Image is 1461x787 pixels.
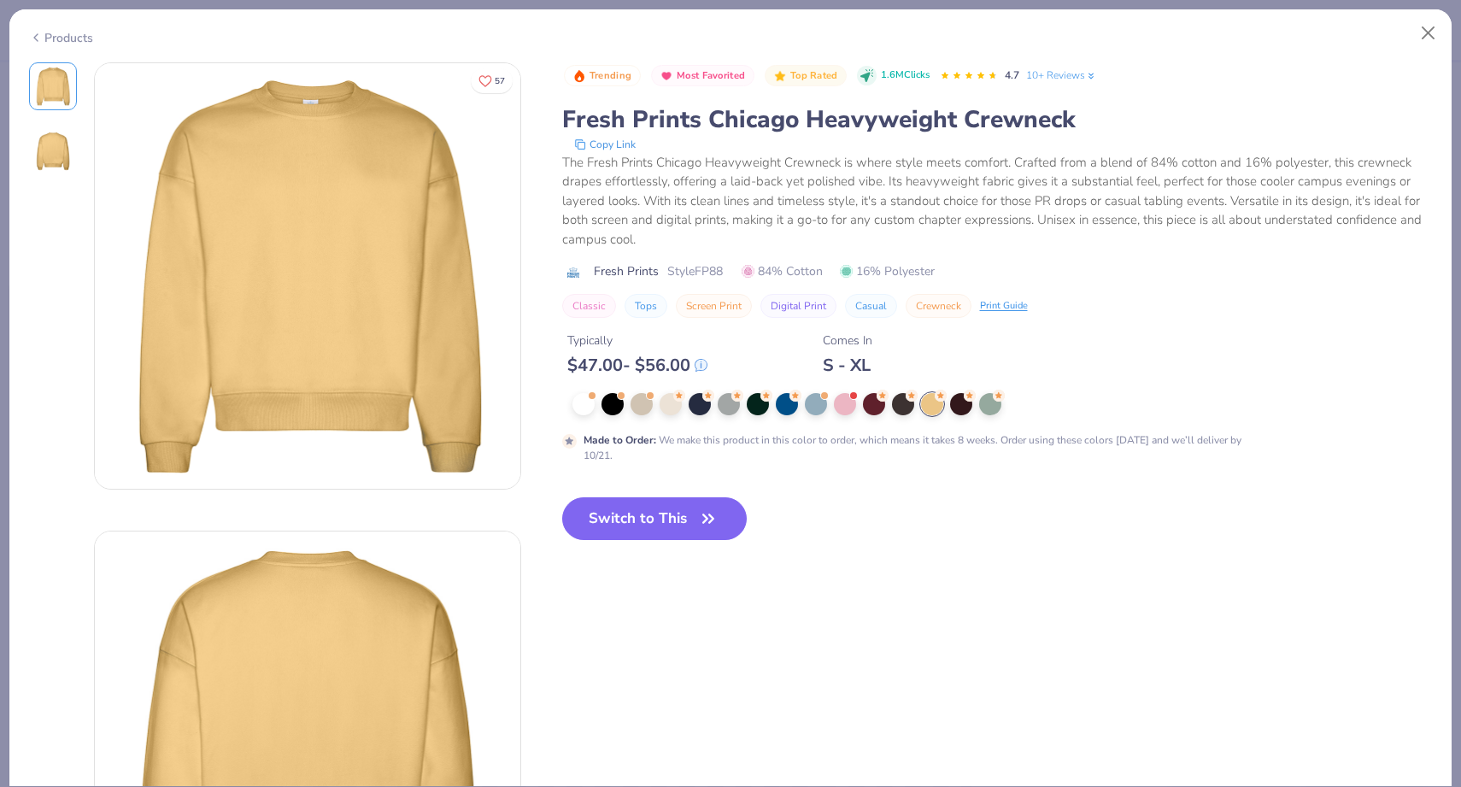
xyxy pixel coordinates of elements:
button: Classic [562,294,616,318]
img: Front [95,63,520,489]
button: Switch to This [562,497,748,540]
div: The Fresh Prints Chicago Heavyweight Crewneck is where style meets comfort. Crafted from a blend ... [562,153,1433,250]
div: We make this product in this color to order, which means it takes 8 weeks. Order using these colo... [584,432,1246,463]
span: Style FP88 [667,262,723,280]
button: Badge Button [564,65,641,87]
button: copy to clipboard [569,136,641,153]
button: Close [1412,17,1445,50]
button: Crewneck [906,294,971,318]
span: Trending [590,71,631,80]
img: Trending sort [572,69,586,83]
button: Casual [845,294,897,318]
div: Print Guide [980,299,1028,314]
span: 84% Cotton [742,262,823,280]
img: Front [32,66,73,107]
span: Fresh Prints [594,262,659,280]
img: brand logo [562,266,585,279]
button: Like [471,68,513,93]
span: 16% Polyester [840,262,935,280]
button: Digital Print [760,294,836,318]
button: Tops [625,294,667,318]
button: Badge Button [651,65,754,87]
a: 10+ Reviews [1026,68,1097,83]
div: Fresh Prints Chicago Heavyweight Crewneck [562,103,1433,136]
span: 57 [495,77,505,85]
img: Back [32,131,73,172]
strong: Made to Order : [584,433,656,447]
div: Comes In [823,332,872,349]
div: 4.7 Stars [940,62,998,90]
div: Products [29,29,93,47]
span: 4.7 [1005,68,1019,82]
span: 1.6M Clicks [881,68,930,83]
div: Typically [567,332,707,349]
div: S - XL [823,355,872,376]
button: Badge Button [765,65,847,87]
span: Top Rated [790,71,838,80]
img: Top Rated sort [773,69,787,83]
span: Most Favorited [677,71,745,80]
img: Most Favorited sort [660,69,673,83]
div: $ 47.00 - $ 56.00 [567,355,707,376]
button: Screen Print [676,294,752,318]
